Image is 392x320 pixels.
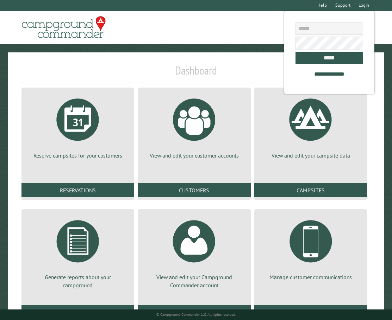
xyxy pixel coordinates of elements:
a: View and edit your campsite data [263,93,359,159]
p: View and edit your customer accounts [146,152,242,159]
a: Customers [138,183,251,197]
h1: Dashboard [20,64,373,83]
a: Campsites [254,183,367,197]
a: Account [138,305,251,319]
a: View and edit your Campground Commander account [146,215,242,289]
p: View and edit your Campground Commander account [146,273,242,289]
a: Reserve campsites for your customers [30,93,126,159]
a: Generate reports about your campground [30,215,126,289]
a: Reservations [21,183,135,197]
p: Reserve campsites for your customers [30,152,126,159]
a: View and edit your customer accounts [146,93,242,159]
a: Reports [21,305,135,319]
p: Generate reports about your campground [30,273,126,289]
a: Communications [254,305,367,319]
small: © Campground Commander LLC. All rights reserved. [156,312,236,317]
a: Manage customer communications [263,215,359,281]
p: View and edit your campsite data [263,152,359,159]
p: Manage customer communications [263,273,359,281]
img: Campground Commander [20,14,108,41]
